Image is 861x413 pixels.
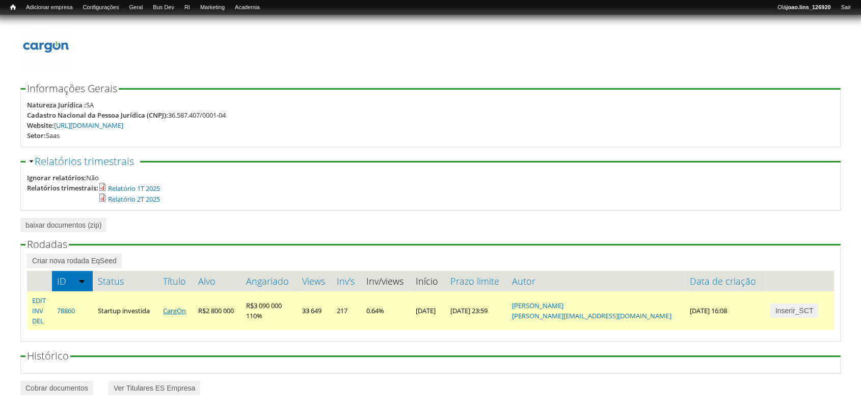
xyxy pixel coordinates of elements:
[27,110,168,120] div: Cadastro Nacional da Pessoa Jurídica (CNPJ):
[27,81,117,95] span: Informações Gerais
[786,4,830,10] strong: joao.lins_126920
[772,3,836,13] a: Olájoao.lins_126920
[108,195,160,204] a: Relatório 2T 2025
[27,130,46,141] div: Setor:
[5,3,21,12] a: Início
[416,306,436,315] span: [DATE]
[361,271,411,291] th: Inv/views
[361,291,411,330] td: 0.64%
[297,291,331,330] td: 33 649
[690,276,760,286] a: Data de criação
[109,381,200,395] a: Ver Titulares ES Empresa
[512,301,563,310] a: [PERSON_NAME]
[246,276,291,286] a: Angariado
[10,4,16,11] span: Início
[32,306,43,315] a: INV
[46,130,60,141] div: Saas
[27,173,86,183] div: Ignorar relatórios:
[163,306,186,315] a: CargOn
[450,276,502,286] a: Prazo limite
[78,3,124,13] a: Configurações
[836,3,856,13] a: Sair
[57,306,75,315] a: 78860
[93,291,158,330] td: Startup investida
[179,3,195,13] a: RI
[98,194,106,202] img: application/pdf
[98,183,106,191] img: application/pdf
[332,291,361,330] td: 217
[86,173,99,183] div: Não
[27,237,67,251] span: Rodadas
[230,3,265,13] a: Academia
[20,218,106,232] a: baixar documentos (zip)
[124,3,148,13] a: Geral
[195,3,230,13] a: Marketing
[32,296,46,305] a: EDIT
[168,110,226,120] div: 36.587.407/0001-04
[27,120,54,130] div: Website:
[685,291,765,330] td: [DATE] 16:08
[148,3,179,13] a: Bus Dev
[32,316,44,325] a: DEL
[193,291,241,330] td: R$2 800 000
[54,121,123,130] a: [URL][DOMAIN_NAME]
[512,276,680,286] a: Autor
[57,276,88,286] a: ID
[163,276,187,286] a: Título
[302,276,326,286] a: Views
[86,100,94,110] div: SA
[21,3,78,13] a: Adicionar empresa
[78,278,85,284] img: ordem crescente
[20,381,93,395] a: Cobrar documentos
[241,291,297,330] td: R$3 090 000 110%
[450,306,487,315] span: [DATE] 23:59
[198,276,236,286] a: Alvo
[27,100,86,110] div: Natureza Jurídica :
[108,184,160,193] a: Relatório 1T 2025
[35,154,134,168] a: Relatórios trimestrais
[512,311,671,320] a: [PERSON_NAME][EMAIL_ADDRESS][DOMAIN_NAME]
[27,183,98,193] div: Relatórios trimestrais:
[337,276,356,286] a: Inv's
[770,304,819,318] a: Inserir_SCT
[411,271,445,291] th: Início
[27,349,69,363] span: Histórico
[27,254,122,268] a: Criar nova rodada EqSeed
[98,276,153,286] a: Status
